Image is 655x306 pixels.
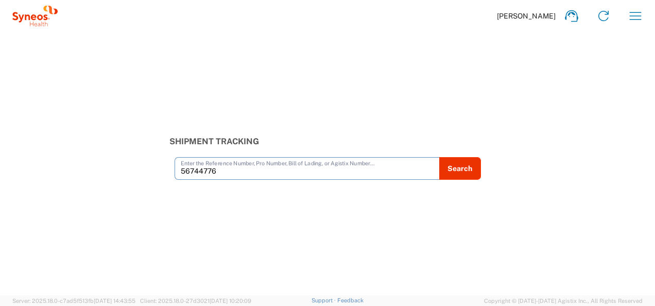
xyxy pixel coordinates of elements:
[94,298,135,304] span: [DATE] 14:43:55
[312,297,337,303] a: Support
[169,137,486,146] h3: Shipment Tracking
[210,298,251,304] span: [DATE] 10:20:09
[497,11,556,21] span: [PERSON_NAME]
[439,157,481,180] button: Search
[484,296,643,305] span: Copyright © [DATE]-[DATE] Agistix Inc., All Rights Reserved
[140,298,251,304] span: Client: 2025.18.0-27d3021
[337,297,364,303] a: Feedback
[12,298,135,304] span: Server: 2025.18.0-c7ad5f513fb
